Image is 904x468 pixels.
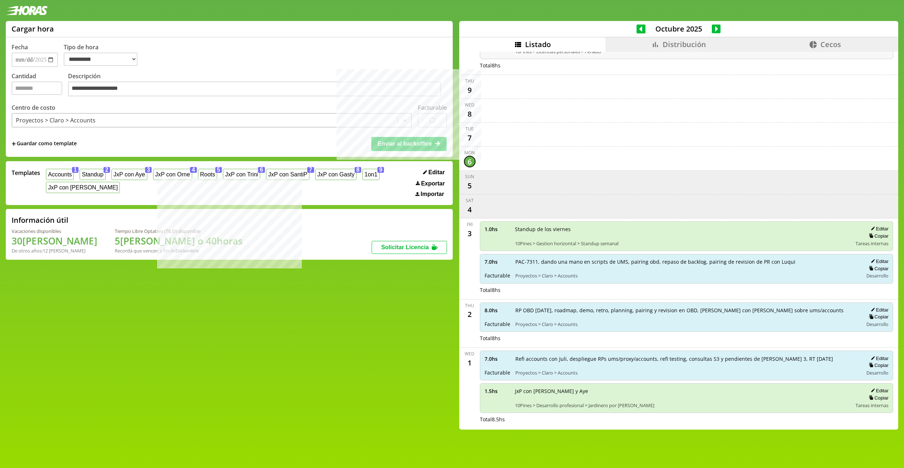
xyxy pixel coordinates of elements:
span: 1 [72,167,79,173]
img: logotipo [6,6,48,15]
span: Standup de los viernes [515,226,851,233]
label: Centro de costo [12,104,55,112]
span: Proyectos > Claro > Accounts [515,272,858,279]
span: 8 [355,167,362,173]
button: JxP con Gasty8 [315,169,356,180]
div: scrollable content [459,52,898,429]
span: Distribución [663,39,706,49]
div: Tiempo Libre Optativo (TiLO) disponible [115,228,243,234]
span: Proyectos > Claro > Accounts [515,321,858,327]
span: Facturable [485,369,510,376]
button: JxP con Trini6 [223,169,260,180]
span: 4 [190,167,197,173]
button: Copiar [867,395,888,401]
span: 1.0 hs [485,226,510,233]
button: Copiar [867,314,888,320]
button: JxP con Orne4 [153,169,192,180]
label: Fecha [12,43,28,51]
div: 2 [464,309,476,320]
span: Desarrollo [866,369,888,376]
span: 3 [145,167,152,173]
div: 4 [464,204,476,215]
span: Octubre 2025 [646,24,712,34]
textarea: Descripción [68,82,441,97]
span: 7 [307,167,314,173]
div: Fri [467,221,473,227]
div: De otros años: 12 [PERSON_NAME] [12,247,97,254]
div: Sat [466,197,474,204]
div: 3 [464,227,476,239]
div: Thu [465,78,474,84]
span: Exportar [421,180,445,187]
span: PAC-7311, dando una mano en scripts de UMS, pairing obd, repaso de backlog, pairing de revision d... [515,258,858,265]
div: Recordá que vencen a fin de [115,247,243,254]
span: RP OBD [DATE], roadmap, demo, retro, planning, pairing y revision en OBD, [PERSON_NAME] con [PERS... [515,307,858,314]
h1: 5 [PERSON_NAME] o 40 horas [115,234,243,247]
span: 10Pines > Gestion horizontal > Standup semanal [515,240,851,247]
button: Editar [869,388,888,394]
span: Proyectos > Claro > Accounts [515,369,858,376]
span: +Guardar como template [12,140,77,148]
span: + [12,140,16,148]
span: 7.0 hs [485,258,510,265]
span: Tareas internas [856,402,888,409]
span: Facturable [485,321,510,327]
span: Tareas internas [856,240,888,247]
button: Editar [869,226,888,232]
div: 7 [464,132,476,143]
button: Editar [421,169,447,176]
div: 5 [464,180,476,191]
b: Diciembre [176,247,199,254]
button: Solicitar Licencia [372,241,447,254]
div: 1 [464,357,476,368]
div: 9 [464,84,476,96]
button: Roots5 [198,169,217,180]
label: Cantidad [12,72,68,99]
button: Editar [869,307,888,313]
label: Tipo de hora [64,43,143,67]
button: 1on19 [362,169,379,180]
span: JxP con [PERSON_NAME] y Aye [515,388,851,394]
h1: 30 [PERSON_NAME] [12,234,97,247]
div: Total 8.5 hs [480,416,894,423]
div: Wed [465,102,474,108]
span: 10Pines > Desarrollo profesional > Jardinero por [PERSON_NAME] [515,402,851,409]
span: 8.0 hs [485,307,510,314]
div: Wed [465,351,474,357]
span: 5 [215,167,222,173]
div: Total 8 hs [480,62,894,69]
span: Solicitar Licencia [381,244,429,250]
input: Cantidad [12,82,62,95]
span: Listado [525,39,551,49]
button: JxP con Aye3 [111,169,147,180]
div: Proyectos > Claro > Accounts [16,116,96,124]
label: Facturable [418,104,447,112]
span: Editar [428,169,445,176]
span: 9 [377,167,384,173]
div: Mon [464,150,475,156]
div: 8 [464,108,476,120]
span: Enviar al backoffice [377,141,432,147]
span: 7.0 hs [485,355,510,362]
button: Copiar [867,266,888,272]
select: Tipo de hora [64,53,138,66]
button: Exportar [414,180,447,187]
div: Thu [465,302,474,309]
span: Templates [12,169,40,177]
button: JxP con SantiP7 [266,169,309,180]
span: Cecos [820,39,841,49]
div: Vacaciones disponibles [12,228,97,234]
label: Descripción [68,72,447,99]
button: Editar [869,258,888,264]
span: Desarrollo [866,321,888,327]
h2: Información útil [12,215,68,225]
button: Copiar [867,362,888,368]
span: 10Pines > Licencias personales > Feriado [515,48,851,55]
div: Total 8 hs [480,335,894,342]
div: Tue [465,126,474,132]
h1: Cargar hora [12,24,54,34]
button: Standup2 [80,169,105,180]
span: 2 [104,167,110,173]
div: Sun [465,174,474,180]
button: Copiar [867,233,888,239]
